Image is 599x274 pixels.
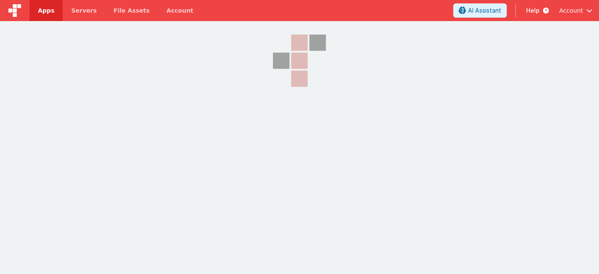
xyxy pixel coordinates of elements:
[453,3,507,18] button: AI Assistant
[559,6,583,15] span: Account
[526,6,540,15] span: Help
[559,6,592,15] button: Account
[71,6,96,15] span: Servers
[114,6,150,15] span: File Assets
[38,6,54,15] span: Apps
[468,6,501,15] span: AI Assistant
